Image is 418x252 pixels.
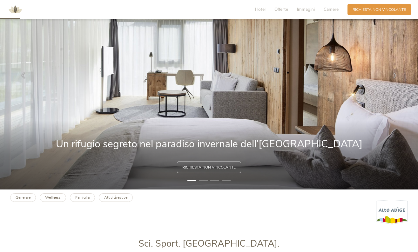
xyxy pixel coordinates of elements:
[297,6,315,12] span: Immagini
[324,6,339,12] span: Camere
[40,193,66,202] a: Wellness
[104,195,127,200] b: Attività estive
[70,193,95,202] a: Famiglia
[45,195,61,200] b: Wellness
[16,195,30,200] b: Generale
[99,193,133,202] a: Attività estive
[138,237,280,250] span: Sci. Sport. [GEOGRAPHIC_DATA].
[182,165,236,170] span: Richiesta non vincolante
[75,195,90,200] b: Famiglia
[353,7,406,12] span: Richiesta non vincolante
[10,193,36,202] a: Generale
[255,6,266,12] span: Hotel
[274,6,288,12] span: Offerte
[376,200,408,225] img: Alto Adige
[6,8,25,11] a: AMONTI & LUNARIS Wellnessresort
